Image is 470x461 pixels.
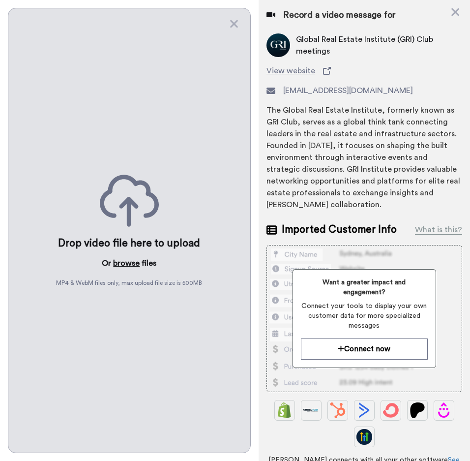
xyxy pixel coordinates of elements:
[356,402,372,418] img: ActiveCampaign
[410,402,425,418] img: Patreon
[266,104,462,211] div: The Global Real Estate Institute, formerly known as GRI Club, serves as a global think tank conne...
[113,257,140,269] button: browse
[415,224,462,236] div: What is this?
[266,65,315,77] span: View website
[58,237,200,250] div: Drop video file here to upload
[301,338,427,360] button: Connect now
[383,402,399,418] img: ConvertKit
[330,402,346,418] img: Hubspot
[282,222,397,237] span: Imported Customer Info
[102,257,156,269] p: Or files
[56,279,202,287] span: MP4 & WebM files only, max upload file size is 500 MB
[277,402,293,418] img: Shopify
[436,402,452,418] img: Drip
[301,277,427,297] span: Want a greater impact and engagement?
[356,429,372,445] img: GoHighLevel
[283,85,413,96] span: [EMAIL_ADDRESS][DOMAIN_NAME]
[301,301,427,331] span: Connect your tools to display your own customer data for more specialized messages
[266,65,462,77] a: View website
[303,402,319,418] img: Ontraport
